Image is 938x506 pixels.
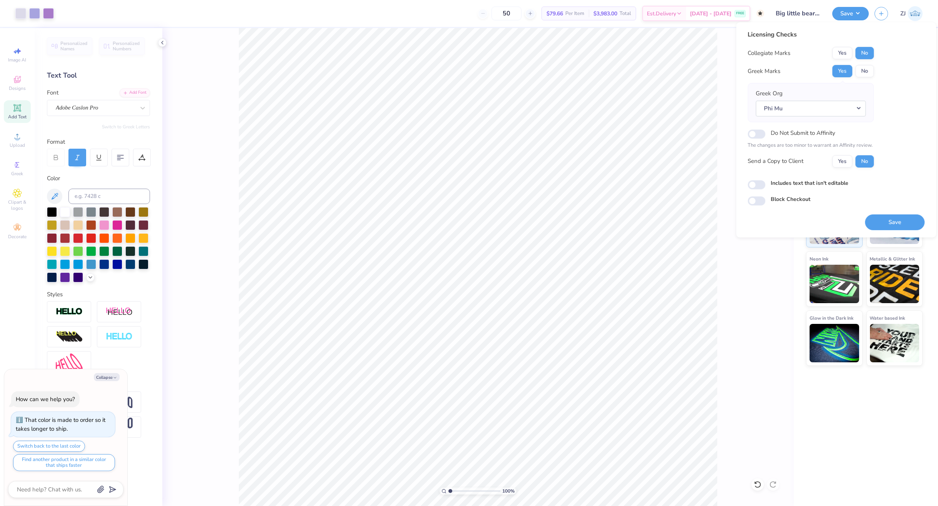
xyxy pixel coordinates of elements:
[13,454,115,471] button: Find another product in a similar color that ships faster
[832,65,852,77] button: Yes
[810,314,853,322] span: Glow in the Dark Ink
[870,314,905,322] span: Water based Ink
[908,6,923,21] img: Zhor Junavee Antocan
[56,331,83,343] img: 3d Illusion
[748,30,874,39] div: Licensing Checks
[60,41,88,51] span: Personalized Names
[810,265,859,303] img: Neon Ink
[770,6,826,21] input: Untitled Design
[106,332,133,341] img: Negative Space
[502,488,515,494] span: 100 %
[771,128,835,138] label: Do Not Submit to Affinity
[56,353,83,370] img: Free Distort
[900,6,923,21] a: ZJ
[771,179,848,187] label: Includes text that isn't editable
[748,49,790,58] div: Collegiate Marks
[855,47,874,59] button: No
[620,10,631,18] span: Total
[748,142,874,149] p: The changes are too minor to warrant an Affinity review.
[4,199,31,211] span: Clipart & logos
[8,57,27,63] span: Image AI
[593,10,617,18] span: $3,983.00
[16,416,105,433] div: That color is made to order so it takes longer to ship.
[106,307,133,317] img: Shadow
[865,214,925,230] button: Save
[748,157,803,166] div: Send a Copy to Client
[565,10,584,18] span: Per Item
[756,89,783,98] label: Greek Org
[647,10,676,18] span: Est. Delivery
[736,11,744,16] span: FREE
[832,47,852,59] button: Yes
[47,174,150,183] div: Color
[120,88,150,97] div: Add Font
[47,70,150,81] div: Text Tool
[8,114,27,120] span: Add Text
[68,189,150,204] input: e.g. 7428 c
[748,67,780,76] div: Greek Marks
[9,85,26,91] span: Designs
[13,441,85,452] button: Switch back to the last color
[870,324,920,362] img: Water based Ink
[10,142,25,148] span: Upload
[832,155,852,168] button: Yes
[900,9,906,18] span: ZJ
[546,10,563,18] span: $79.66
[12,171,23,177] span: Greek
[47,88,58,97] label: Font
[870,265,920,303] img: Metallic & Glitter Ink
[855,155,874,168] button: No
[756,101,866,116] button: Phi Mu
[491,7,521,20] input: – –
[16,395,75,403] div: How can we help you?
[102,124,150,130] button: Switch to Greek Letters
[47,290,150,299] div: Styles
[832,7,869,20] button: Save
[810,324,859,362] img: Glow in the Dark Ink
[771,195,810,203] label: Block Checkout
[113,41,140,51] span: Personalized Numbers
[56,307,83,316] img: Stroke
[94,373,120,381] button: Collapse
[47,138,151,146] div: Format
[855,65,874,77] button: No
[8,234,27,240] span: Decorate
[870,255,915,263] span: Metallic & Glitter Ink
[810,255,828,263] span: Neon Ink
[690,10,731,18] span: [DATE] - [DATE]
